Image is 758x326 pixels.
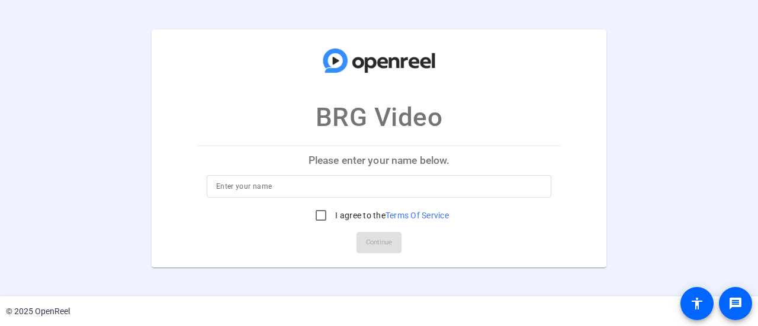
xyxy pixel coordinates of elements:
[216,179,542,193] input: Enter your name
[197,146,561,175] p: Please enter your name below.
[728,296,743,311] mat-icon: message
[316,98,443,137] p: BRG Video
[690,296,704,311] mat-icon: accessibility
[6,305,70,318] div: © 2025 OpenReel
[320,41,438,80] img: company-logo
[386,211,449,220] a: Terms Of Service
[333,209,449,221] label: I agree to the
